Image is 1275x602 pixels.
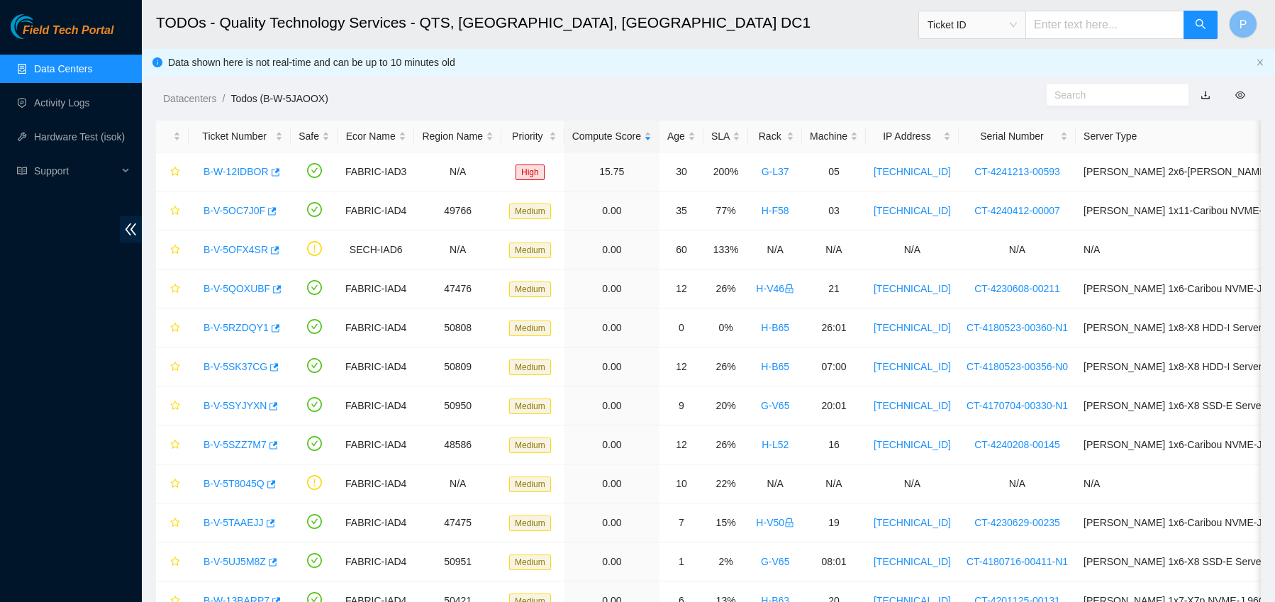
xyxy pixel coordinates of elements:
[564,503,659,542] td: 0.00
[564,386,659,425] td: 0.00
[509,282,551,297] span: Medium
[164,355,181,378] button: star
[34,131,125,143] a: Hardware Test (isok)
[509,359,551,375] span: Medium
[866,230,959,269] td: N/A
[802,308,866,347] td: 26:01
[338,464,414,503] td: FABRIC-IAD4
[170,284,180,295] span: star
[1195,18,1206,32] span: search
[1054,87,1169,103] input: Search
[414,347,501,386] td: 50809
[748,464,802,503] td: N/A
[703,503,748,542] td: 15%
[307,397,322,412] span: check-circle
[802,503,866,542] td: 19
[164,394,181,417] button: star
[204,244,268,255] a: B-V-5OFX4SR
[1240,16,1247,33] span: P
[34,157,118,185] span: Support
[974,439,1060,450] a: CT-4240208-00145
[659,425,703,464] td: 12
[34,97,90,108] a: Activity Logs
[204,517,264,528] a: B-V-5TAAEJJ
[748,230,802,269] td: N/A
[802,347,866,386] td: 07:00
[338,230,414,269] td: SECH-IAD6
[659,152,703,191] td: 30
[866,464,959,503] td: N/A
[204,439,267,450] a: B-V-5SZZ7M7
[23,24,113,38] span: Field Tech Portal
[659,464,703,503] td: 10
[802,269,866,308] td: 21
[222,93,225,104] span: /
[1190,84,1221,106] button: download
[164,472,181,495] button: star
[516,165,545,180] span: High
[564,308,659,347] td: 0.00
[307,553,322,568] span: check-circle
[170,557,180,568] span: star
[170,401,180,412] span: star
[874,361,951,372] a: [TECHNICAL_ID]
[784,284,794,294] span: lock
[509,515,551,531] span: Medium
[338,308,414,347] td: FABRIC-IAD4
[338,386,414,425] td: FABRIC-IAD4
[802,542,866,581] td: 08:01
[974,166,1060,177] a: CT-4241213-00593
[802,425,866,464] td: 16
[338,191,414,230] td: FABRIC-IAD4
[164,238,181,261] button: star
[659,503,703,542] td: 7
[230,93,328,104] a: Todos (B-W-5JAOOX)
[564,347,659,386] td: 0.00
[874,439,951,450] a: [TECHNICAL_ID]
[170,206,180,217] span: star
[170,479,180,490] span: star
[564,191,659,230] td: 0.00
[703,464,748,503] td: 22%
[170,167,180,178] span: star
[802,230,866,269] td: N/A
[1235,90,1245,100] span: eye
[703,386,748,425] td: 20%
[338,425,414,464] td: FABRIC-IAD4
[703,191,748,230] td: 77%
[204,556,266,567] a: B-V-5UJ5M8Z
[307,514,322,529] span: check-circle
[1025,11,1184,39] input: Enter text here...
[659,542,703,581] td: 1
[959,230,1076,269] td: N/A
[802,191,866,230] td: 03
[756,517,794,528] a: H-V50lock
[307,241,322,256] span: exclamation-circle
[509,243,551,258] span: Medium
[802,386,866,425] td: 20:01
[204,478,265,489] a: B-V-5T8045Q
[204,322,269,333] a: B-V-5RZDQY1
[564,542,659,581] td: 0.00
[659,191,703,230] td: 35
[509,320,551,336] span: Medium
[659,347,703,386] td: 12
[307,280,322,295] span: check-circle
[307,319,322,334] span: check-circle
[414,542,501,581] td: 50951
[761,400,789,411] a: G-V65
[163,93,216,104] a: Datacenters
[164,433,181,456] button: star
[761,361,789,372] a: H-B65
[703,152,748,191] td: 200%
[164,160,181,183] button: star
[874,166,951,177] a: [TECHNICAL_ID]
[564,464,659,503] td: 0.00
[204,166,269,177] a: B-W-12IDBOR
[338,542,414,581] td: FABRIC-IAD4
[784,518,794,528] span: lock
[967,361,1068,372] a: CT-4180523-00356-N0
[874,205,951,216] a: [TECHNICAL_ID]
[17,166,27,176] span: read
[509,476,551,492] span: Medium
